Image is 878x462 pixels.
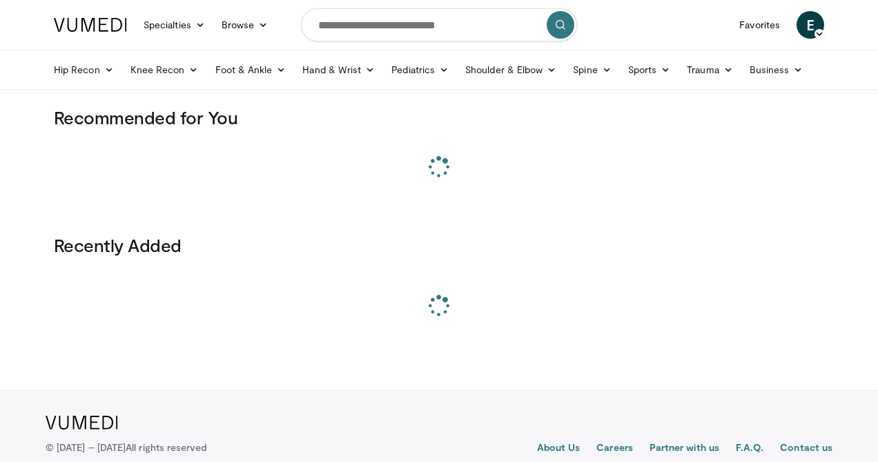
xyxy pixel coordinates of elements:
[54,234,824,256] h3: Recently Added
[301,8,577,41] input: Search topics, interventions
[122,56,207,84] a: Knee Recon
[54,106,824,128] h3: Recommended for You
[565,56,619,84] a: Spine
[46,441,207,454] p: © [DATE] – [DATE]
[46,56,122,84] a: Hip Recon
[731,11,788,39] a: Favorites
[135,11,213,39] a: Specialties
[294,56,383,84] a: Hand & Wrist
[596,441,633,457] a: Careers
[679,56,741,84] a: Trauma
[537,441,581,457] a: About Us
[54,18,127,32] img: VuMedi Logo
[736,441,763,457] a: F.A.Q.
[780,441,832,457] a: Contact us
[797,11,824,39] a: E
[213,11,277,39] a: Browse
[741,56,812,84] a: Business
[46,416,118,430] img: VuMedi Logo
[620,56,679,84] a: Sports
[207,56,295,84] a: Foot & Ankle
[126,441,206,453] span: All rights reserved
[650,441,719,457] a: Partner with us
[457,56,565,84] a: Shoulder & Elbow
[383,56,457,84] a: Pediatrics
